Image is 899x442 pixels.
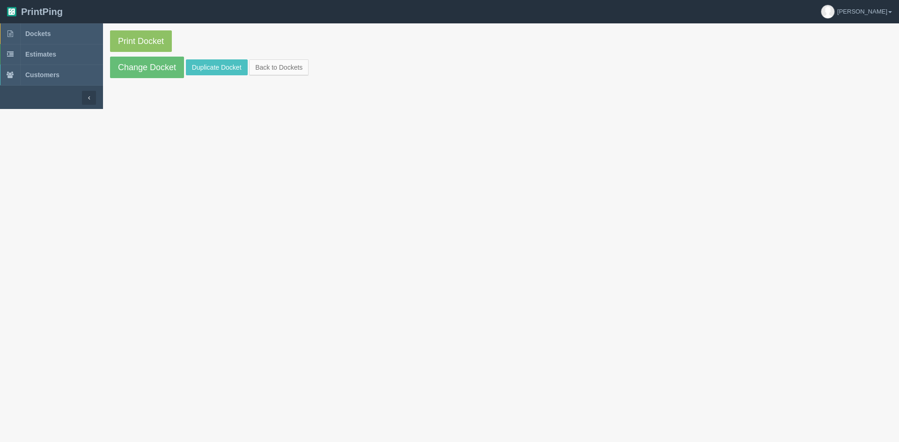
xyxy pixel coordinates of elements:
[249,59,309,75] a: Back to Dockets
[110,57,184,78] a: Change Docket
[7,7,16,16] img: logo-3e63b451c926e2ac314895c53de4908e5d424f24456219fb08d385ab2e579770.png
[25,51,56,58] span: Estimates
[110,30,172,52] a: Print Docket
[186,59,248,75] a: Duplicate Docket
[25,71,59,79] span: Customers
[821,5,834,18] img: avatar_default-7531ab5dedf162e01f1e0bb0964e6a185e93c5c22dfe317fb01d7f8cd2b1632c.jpg
[25,30,51,37] span: Dockets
